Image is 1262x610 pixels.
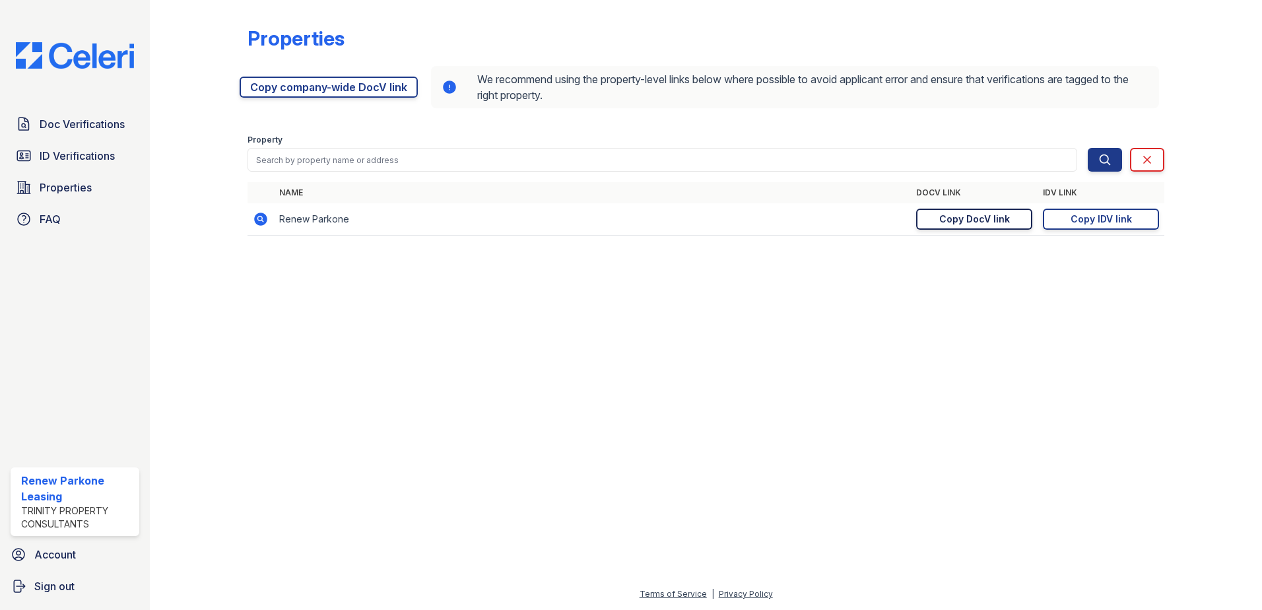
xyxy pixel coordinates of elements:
div: We recommend using the property-level links below where possible to avoid applicant error and ens... [431,66,1159,108]
a: Sign out [5,573,145,599]
div: Copy DocV link [939,213,1010,226]
img: CE_Logo_Blue-a8612792a0a2168367f1c8372b55b34899dd931a85d93a1a3d3e32e68fde9ad4.png [5,42,145,69]
a: ID Verifications [11,143,139,169]
div: Trinity Property Consultants [21,504,134,531]
span: Doc Verifications [40,116,125,132]
a: Copy company-wide DocV link [240,77,418,98]
span: FAQ [40,211,61,227]
div: Renew Parkone Leasing [21,473,134,504]
th: Name [274,182,911,203]
a: Terms of Service [640,589,707,599]
div: Copy IDV link [1071,213,1132,226]
label: Property [248,135,282,145]
a: Account [5,541,145,568]
span: Account [34,547,76,562]
input: Search by property name or address [248,148,1077,172]
td: Renew Parkone [274,203,911,236]
div: | [712,589,714,599]
a: FAQ [11,206,139,232]
a: Privacy Policy [719,589,773,599]
a: Doc Verifications [11,111,139,137]
span: Sign out [34,578,75,594]
a: Copy DocV link [916,209,1032,230]
th: DocV Link [911,182,1038,203]
a: Properties [11,174,139,201]
th: IDV Link [1038,182,1164,203]
div: Properties [248,26,345,50]
a: Copy IDV link [1043,209,1159,230]
span: ID Verifications [40,148,115,164]
span: Properties [40,180,92,195]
